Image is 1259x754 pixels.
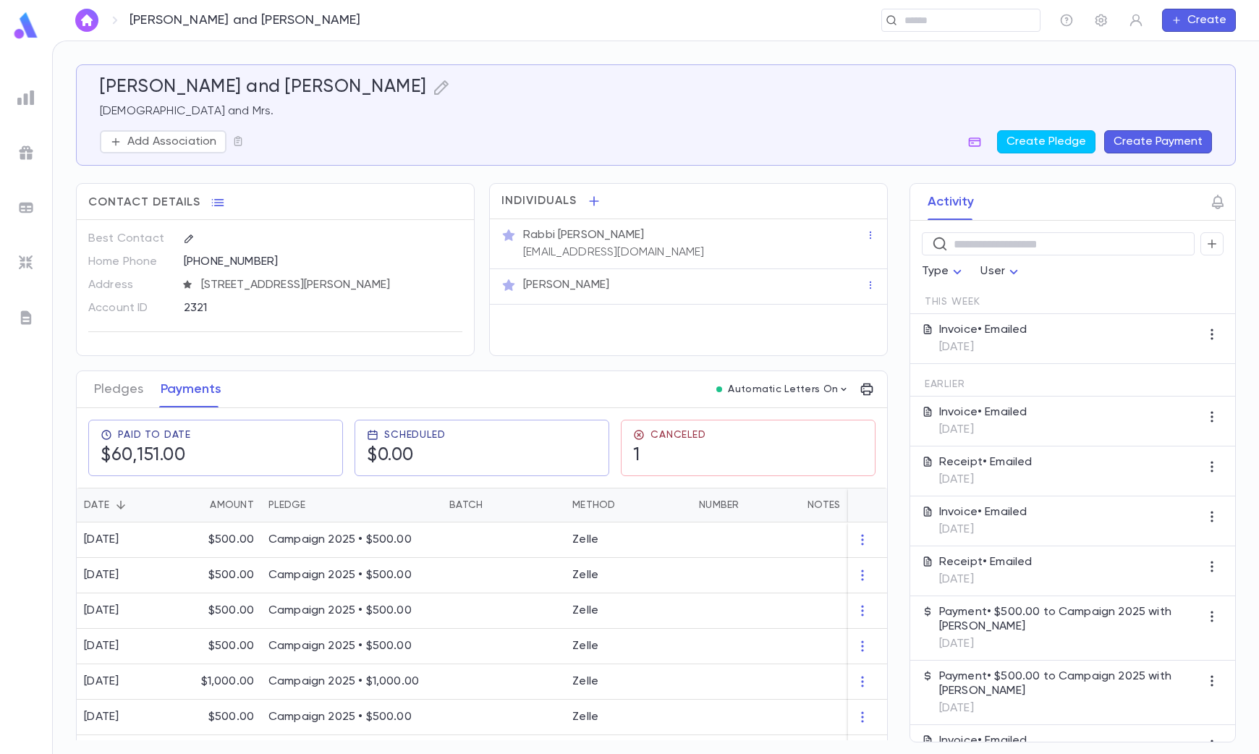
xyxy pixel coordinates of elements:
[17,144,35,161] img: campaigns_grey.99e729a5f7ee94e3726e6486bddda8f1.svg
[78,14,96,26] img: home_white.a664292cf8c1dea59945f0da9f25487c.svg
[109,494,132,517] button: Sort
[100,130,226,153] button: Add Association
[565,488,692,522] div: Method
[210,488,254,522] div: Amount
[17,254,35,271] img: imports_grey.530a8a0e642e233f2baf0ef88e8c9fcb.svg
[84,710,119,724] div: [DATE]
[939,505,1027,520] p: Invoice • Emailed
[807,488,840,522] div: Notes
[268,568,435,583] p: Campaign 2025 • $500.00
[88,297,171,320] p: Account ID
[939,605,1200,634] p: Payment • $500.00 to Campaign 2025 with [PERSON_NAME]
[925,296,980,308] span: This Week
[88,195,200,210] span: Contact Details
[268,533,435,547] p: Campaign 2025 • $500.00
[442,488,565,522] div: Batch
[12,12,41,40] img: logo
[1104,130,1212,153] button: Create Payment
[939,637,1200,651] p: [DATE]
[523,278,609,292] p: [PERSON_NAME]
[195,278,464,292] span: [STREET_ADDRESS][PERSON_NAME]
[800,488,981,522] div: Notes
[268,488,306,522] div: Pledge
[101,445,185,467] h5: $60,151.00
[100,104,1212,119] p: [DEMOGRAPHIC_DATA] and Mrs.
[939,423,1027,437] p: [DATE]
[17,309,35,326] img: letters_grey.7941b92b52307dd3b8a917253454ce1c.svg
[523,228,644,242] p: Rabbi [PERSON_NAME]
[208,710,254,724] p: $500.00
[84,674,119,689] div: [DATE]
[201,674,254,689] p: $1,000.00
[161,371,221,407] button: Payments
[88,274,171,297] p: Address
[572,568,598,583] div: Zelle
[939,701,1200,716] p: [DATE]
[939,473,1033,487] p: [DATE]
[939,555,1033,569] p: Receipt • Emailed
[572,710,598,724] div: Zelle
[268,639,435,653] p: Campaign 2025 • $500.00
[939,405,1027,420] p: Invoice • Emailed
[939,572,1033,587] p: [DATE]
[17,89,35,106] img: reports_grey.c525e4749d1bce6a11f5fe2a8de1b229.svg
[449,488,483,522] div: Batch
[572,603,598,618] div: Zelle
[268,603,435,618] p: Campaign 2025 • $500.00
[261,488,442,522] div: Pledge
[939,734,1027,748] p: Invoice • Emailed
[88,250,171,274] p: Home Phone
[384,429,446,441] span: Scheduled
[633,445,640,467] h5: 1
[1162,9,1236,32] button: Create
[572,639,598,653] div: Zelle
[17,199,35,216] img: batches_grey.339ca447c9d9533ef1741baa751efc33.svg
[100,77,427,98] h5: [PERSON_NAME] and [PERSON_NAME]
[94,371,143,407] button: Pledges
[84,639,119,653] div: [DATE]
[728,384,838,395] p: Automatic Letters On
[572,488,616,522] div: Method
[208,568,254,583] p: $500.00
[997,130,1095,153] button: Create Pledge
[523,245,704,260] p: [EMAIL_ADDRESS][DOMAIN_NAME]
[184,297,402,318] div: 2321
[572,674,598,689] div: Zelle
[84,533,119,547] div: [DATE]
[174,488,261,522] div: Amount
[268,674,435,689] p: Campaign 2025 • $1,000.00
[692,488,800,522] div: Number
[699,488,739,522] div: Number
[84,488,109,522] div: Date
[208,533,254,547] p: $500.00
[88,227,171,250] p: Best Contact
[922,258,967,286] div: Type
[928,184,974,220] button: Activity
[939,669,1200,698] p: Payment • $500.00 to Campaign 2025 with [PERSON_NAME]
[572,533,598,547] div: Zelle
[650,429,706,441] span: Canceled
[711,379,855,399] button: Automatic Letters On
[127,135,216,149] p: Add Association
[939,340,1027,355] p: [DATE]
[208,639,254,653] p: $500.00
[925,378,965,390] span: Earlier
[939,522,1027,537] p: [DATE]
[77,488,174,522] div: Date
[939,455,1033,470] p: Receipt • Emailed
[268,710,435,724] p: Campaign 2025 • $500.00
[184,250,462,272] div: [PHONE_NUMBER]
[501,194,577,208] span: Individuals
[130,12,361,28] p: [PERSON_NAME] and [PERSON_NAME]
[84,603,119,618] div: [DATE]
[118,429,191,441] span: Paid To Date
[367,445,414,467] h5: $0.00
[208,603,254,618] p: $500.00
[922,266,949,277] span: Type
[84,568,119,583] div: [DATE]
[980,266,1005,277] span: User
[939,323,1027,337] p: Invoice • Emailed
[980,258,1022,286] div: User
